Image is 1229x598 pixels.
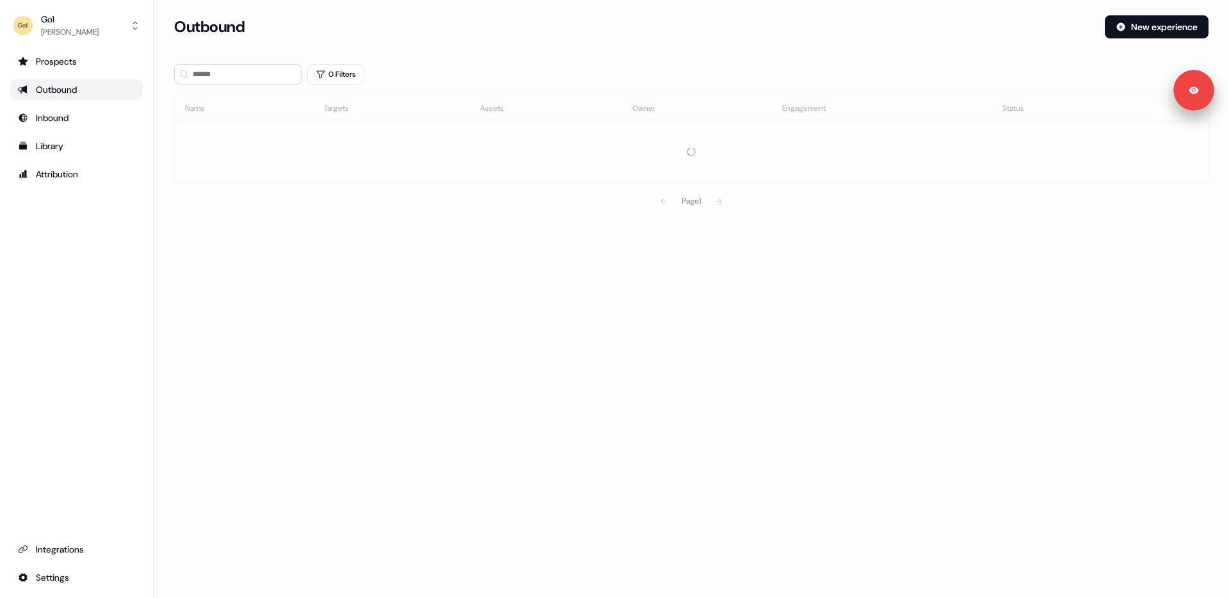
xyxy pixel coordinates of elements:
[18,543,135,556] div: Integrations
[10,539,143,560] a: Go to integrations
[307,64,364,85] button: 0 Filters
[10,51,143,72] a: Go to prospects
[18,571,135,584] div: Settings
[10,136,143,156] a: Go to templates
[1105,15,1209,38] button: New experience
[10,164,143,184] a: Go to attribution
[18,111,135,124] div: Inbound
[10,79,143,100] a: Go to outbound experience
[18,83,135,96] div: Outbound
[18,55,135,68] div: Prospects
[10,108,143,128] a: Go to Inbound
[41,13,99,26] div: Go1
[174,17,245,36] h3: Outbound
[10,10,143,41] button: Go1[PERSON_NAME]
[10,567,143,588] a: Go to integrations
[41,26,99,38] div: [PERSON_NAME]
[18,168,135,181] div: Attribution
[18,140,135,152] div: Library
